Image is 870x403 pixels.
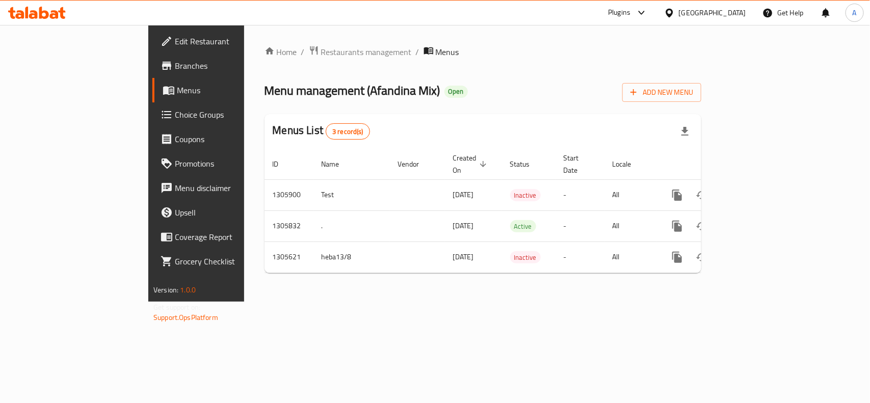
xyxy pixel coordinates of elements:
span: Name [322,158,353,170]
span: Get support on: [153,301,200,314]
span: Inactive [510,190,541,201]
div: Inactive [510,251,541,263]
table: enhanced table [265,149,771,273]
button: Change Status [690,214,714,238]
span: 1.0.0 [180,283,196,297]
div: Active [510,220,536,232]
button: Change Status [690,183,714,207]
span: Vendor [398,158,433,170]
div: Total records count [326,123,370,140]
span: Choice Groups [175,109,285,121]
span: [DATE] [453,219,474,232]
span: Menu disclaimer [175,182,285,194]
a: Grocery Checklist [152,249,294,274]
span: Menu management ( Afandina Mix ) [265,79,440,102]
a: Choice Groups [152,102,294,127]
a: Branches [152,53,294,78]
a: Restaurants management [309,45,412,59]
span: Open [444,87,468,96]
a: Coupons [152,127,294,151]
li: / [301,46,305,58]
td: All [604,241,657,273]
a: Promotions [152,151,294,176]
span: Coupons [175,133,285,145]
button: more [665,214,690,238]
td: All [604,210,657,241]
span: Add New Menu [630,86,693,99]
nav: breadcrumb [265,45,701,59]
span: Menus [177,84,285,96]
th: Actions [657,149,771,180]
button: more [665,245,690,270]
span: Edit Restaurant [175,35,285,47]
button: more [665,183,690,207]
span: Inactive [510,252,541,263]
span: Active [510,221,536,232]
span: Created On [453,152,490,176]
span: 3 record(s) [326,127,370,137]
td: . [313,210,390,241]
span: Coverage Report [175,231,285,243]
button: Change Status [690,245,714,270]
a: Support.OpsPlatform [153,311,218,324]
button: Add New Menu [622,83,701,102]
span: Locale [613,158,645,170]
li: / [416,46,419,58]
div: Inactive [510,189,541,201]
td: - [556,241,604,273]
a: Menus [152,78,294,102]
span: Menus [436,46,459,58]
td: - [556,179,604,210]
span: Grocery Checklist [175,255,285,267]
div: Export file [673,119,697,144]
a: Upsell [152,200,294,225]
td: Test [313,179,390,210]
div: Open [444,86,468,98]
span: Status [510,158,543,170]
span: [DATE] [453,250,474,263]
span: Promotions [175,157,285,170]
div: [GEOGRAPHIC_DATA] [679,7,746,18]
a: Coverage Report [152,225,294,249]
h2: Menus List [273,123,370,140]
span: Restaurants management [321,46,412,58]
span: ID [273,158,292,170]
div: Plugins [608,7,630,19]
span: [DATE] [453,188,474,201]
span: Upsell [175,206,285,219]
td: heba13/8 [313,241,390,273]
span: Version: [153,283,178,297]
span: A [853,7,857,18]
a: Menu disclaimer [152,176,294,200]
span: Branches [175,60,285,72]
td: - [556,210,604,241]
span: Start Date [564,152,592,176]
td: All [604,179,657,210]
a: Edit Restaurant [152,29,294,53]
